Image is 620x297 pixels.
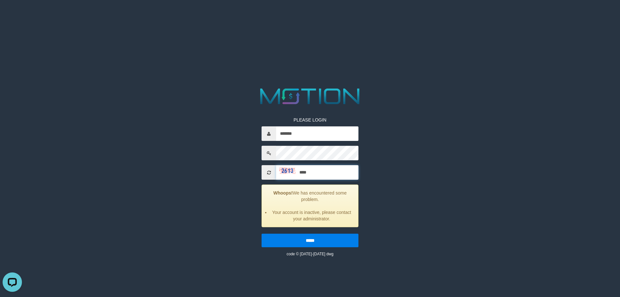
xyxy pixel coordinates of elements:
[270,209,353,222] li: Your account is inactive, please contact your administrator.
[279,167,295,174] img: captcha
[256,86,364,107] img: MOTION_logo.png
[3,3,22,22] button: Open LiveChat chat widget
[286,252,333,256] small: code © [DATE]-[DATE] dwg
[262,117,358,123] p: PLEASE LOGIN
[262,185,358,227] div: We has encountered some problem.
[274,190,293,196] strong: Whoops!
